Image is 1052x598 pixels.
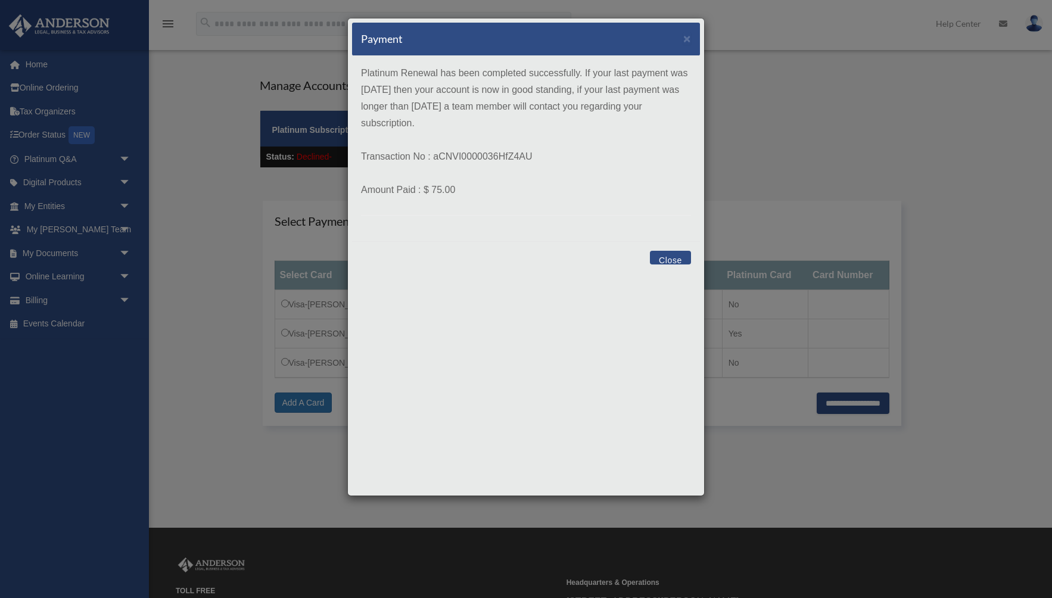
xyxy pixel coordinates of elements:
[361,65,691,132] p: Platinum Renewal has been completed successfully. If your last payment was [DATE] then your accou...
[650,251,691,264] button: Close
[361,32,403,46] h5: Payment
[683,32,691,45] button: Close
[361,182,691,198] p: Amount Paid : $ 75.00
[361,148,691,165] p: Transaction No : aCNVI0000036HfZ4AU
[683,32,691,45] span: ×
